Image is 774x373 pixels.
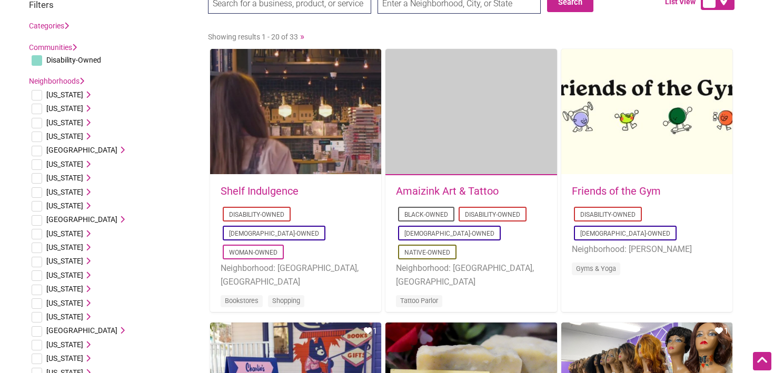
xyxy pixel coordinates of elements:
[580,230,670,237] a: [DEMOGRAPHIC_DATA]-Owned
[221,261,371,288] li: Neighborhood: [GEOGRAPHIC_DATA], [GEOGRAPHIC_DATA]
[580,211,636,218] a: Disability-Owned
[576,265,616,273] a: Gyms & Yoga
[46,201,83,210] span: [US_STATE]
[29,77,84,85] a: Neighborhoods
[46,257,83,265] span: [US_STATE]
[46,188,83,196] span: [US_STATE]
[753,352,771,370] div: Scroll Back to Top
[229,249,277,256] a: Woman-Owned
[229,211,284,218] a: Disability-Owned
[225,297,259,305] a: Bookstores
[46,326,117,335] span: [GEOGRAPHIC_DATA]
[29,43,77,52] a: Communities
[396,261,546,288] li: Neighborhood: [GEOGRAPHIC_DATA], [GEOGRAPHIC_DATA]
[46,56,101,64] span: Disability-Owned
[400,297,438,305] a: Tattoo Parlor
[46,132,83,140] span: [US_STATE]
[46,271,83,279] span: [US_STATE]
[46,146,117,154] span: [GEOGRAPHIC_DATA]
[46,285,83,293] span: [US_STATE]
[46,90,83,99] span: [US_STATE]
[46,160,83,168] span: [US_STATE]
[46,118,83,127] span: [US_STATE]
[46,312,83,321] span: [US_STATE]
[229,230,319,237] a: [DEMOGRAPHIC_DATA]-Owned
[29,22,69,30] a: Categories
[404,230,494,237] a: [DEMOGRAPHIC_DATA]-Owned
[46,229,83,238] span: [US_STATE]
[46,243,83,251] span: [US_STATE]
[300,31,304,42] a: »
[404,211,448,218] a: Black-Owned
[46,215,117,224] span: [GEOGRAPHIC_DATA]
[46,299,83,307] span: [US_STATE]
[46,340,83,349] span: [US_STATE]
[572,185,661,197] a: Friends of the Gym
[221,185,299,197] a: Shelf Indulgence
[396,185,499,197] a: Amaizink Art & Tattoo
[572,243,722,256] li: Neighborhood: [PERSON_NAME]
[272,297,300,305] a: Shopping
[46,104,83,113] span: [US_STATE]
[46,354,83,362] span: [US_STATE]
[404,249,450,256] a: Native-Owned
[465,211,520,218] a: Disability-Owned
[46,174,83,182] span: [US_STATE]
[208,33,298,41] span: Showing results 1 - 20 of 33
